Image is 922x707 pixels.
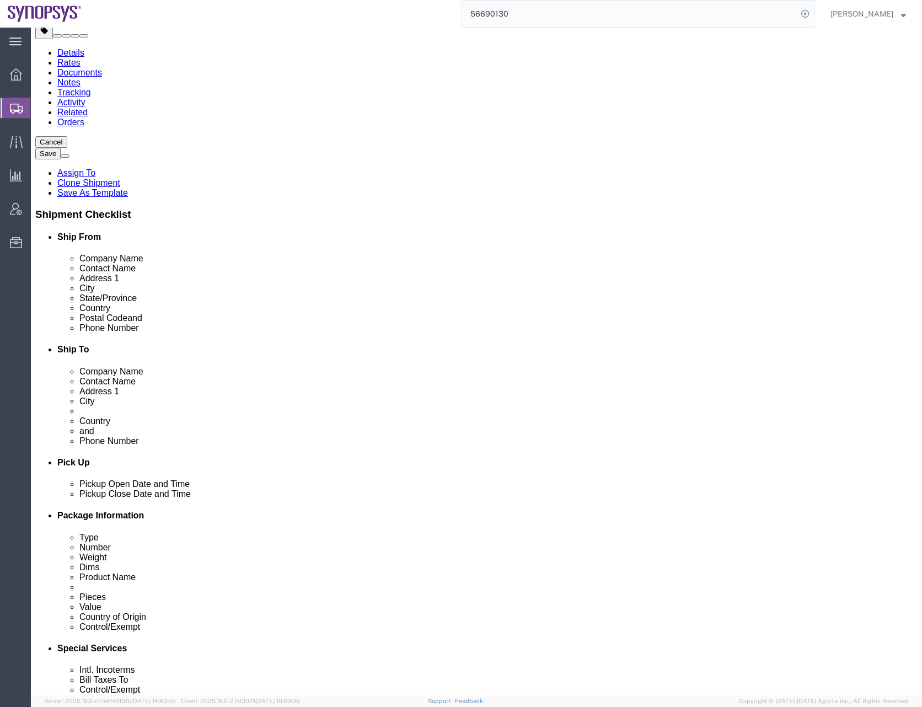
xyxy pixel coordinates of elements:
[739,697,909,706] span: Copyright © [DATE]-[DATE] Agistix Inc., All Rights Reserved
[455,698,483,704] a: Feedback
[31,28,922,695] iframe: FS Legacy Container
[44,698,176,704] span: Server: 2025.18.0-c7ad5f513fb
[830,8,893,20] span: Rafael Chacon
[255,698,300,704] span: [DATE] 10:20:09
[131,698,176,704] span: [DATE] 14:43:55
[181,698,300,704] span: Client: 2025.18.0-27d3021
[8,6,82,22] img: logo
[830,7,907,20] button: [PERSON_NAME]
[462,1,797,27] input: Search for shipment number, reference number
[428,698,455,704] a: Support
